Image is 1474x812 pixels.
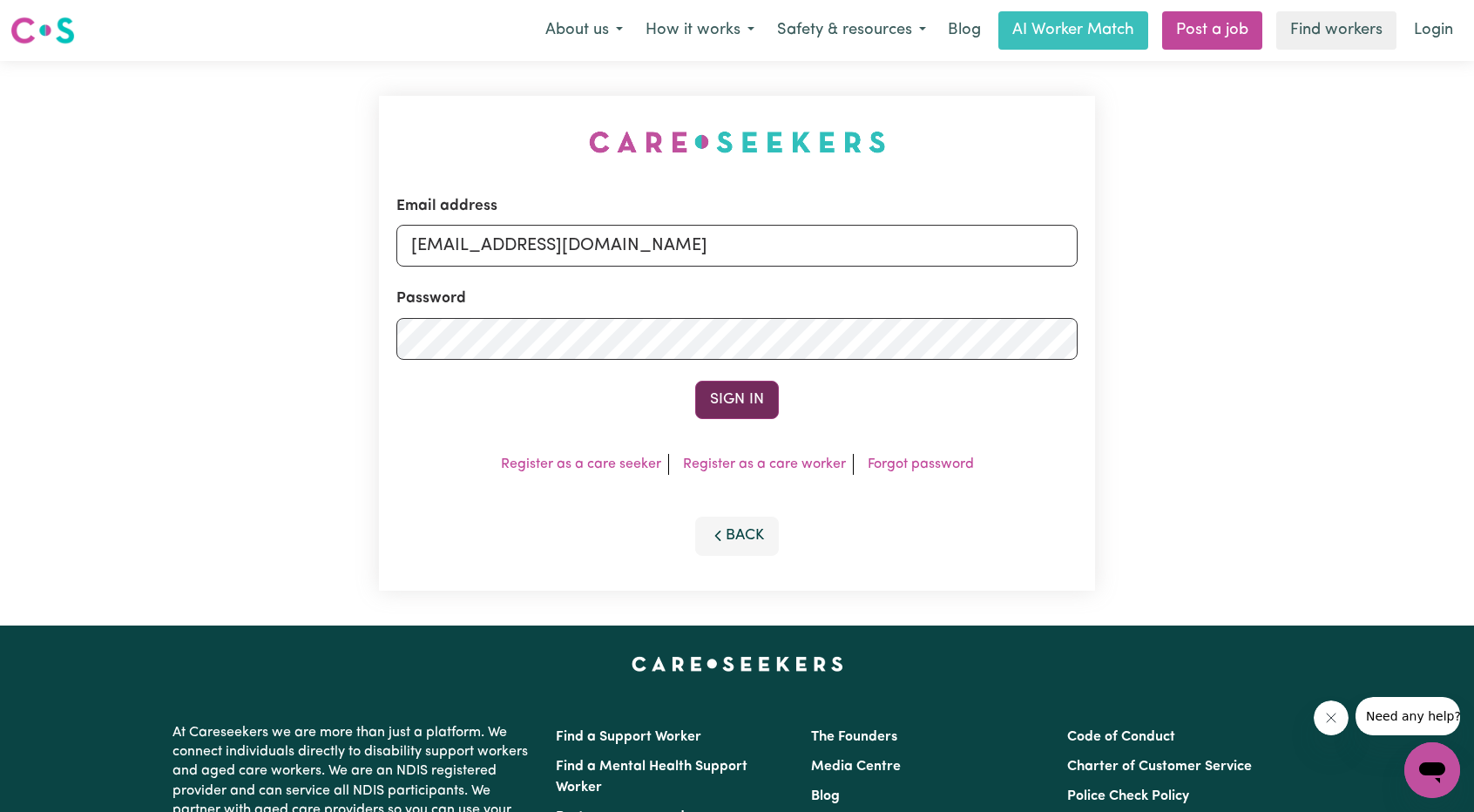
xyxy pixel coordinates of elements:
[811,789,840,803] a: Blog
[10,15,75,46] img: Careseekers logo
[1404,742,1460,798] iframe: Button to launch messaging window
[868,457,974,471] a: Forgot password
[1067,730,1175,744] a: Code of Conduct
[811,730,897,744] a: The Founders
[501,457,661,471] a: Register as a care seeker
[556,730,701,744] a: Find a Support Worker
[1403,11,1464,50] a: Login
[396,195,497,218] label: Email address
[695,517,779,555] button: Back
[1067,789,1189,803] a: Police Check Policy
[1276,11,1396,50] a: Find workers
[10,10,75,51] a: Careseekers logo
[683,457,846,471] a: Register as a care worker
[396,288,466,310] label: Password
[534,12,634,49] button: About us
[695,381,779,419] button: Sign In
[1314,700,1349,735] iframe: Close message
[811,760,901,774] a: Media Centre
[937,11,991,50] a: Blog
[1356,697,1460,735] iframe: Message from company
[766,12,937,49] button: Safety & resources
[998,11,1148,50] a: AI Worker Match
[1067,760,1252,774] a: Charter of Customer Service
[1162,11,1262,50] a: Post a job
[396,225,1078,267] input: Email address
[632,657,843,671] a: Careseekers home page
[556,760,747,795] a: Find a Mental Health Support Worker
[10,12,105,26] span: Need any help?
[634,12,766,49] button: How it works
